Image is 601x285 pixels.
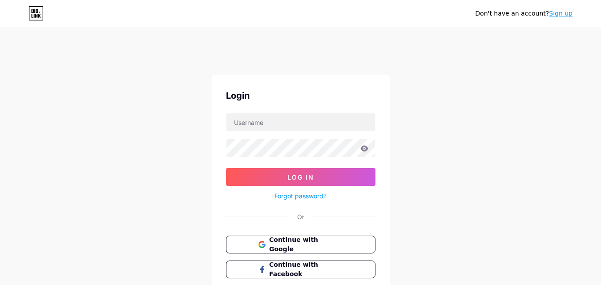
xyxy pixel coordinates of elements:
input: Username [226,113,375,131]
span: Continue with Google [269,235,343,254]
div: Or [297,212,304,221]
a: Forgot password? [274,191,327,201]
div: Don't have an account? [475,9,573,18]
button: Continue with Facebook [226,261,375,278]
a: Sign up [549,10,573,17]
span: Continue with Facebook [269,260,343,279]
span: Log In [287,173,314,181]
button: Log In [226,168,375,186]
div: Login [226,89,375,102]
button: Continue with Google [226,236,375,253]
